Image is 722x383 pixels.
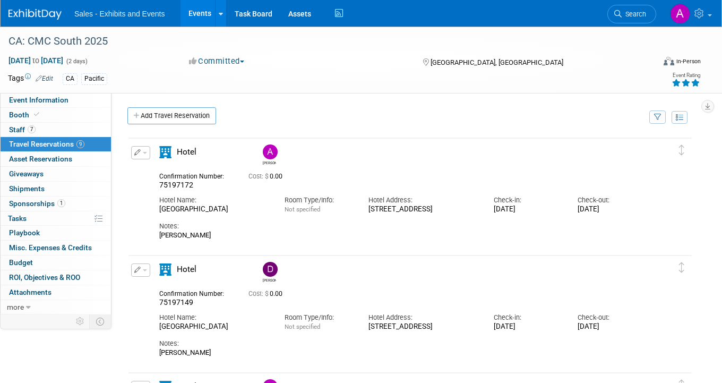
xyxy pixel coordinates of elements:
[1,256,111,270] a: Budget
[159,339,645,348] div: Notes:
[81,73,107,84] div: Pacific
[9,140,84,148] span: Travel Reservations
[263,277,276,283] div: Dave Kootman
[9,243,92,252] span: Misc. Expenses & Credits
[248,173,270,180] span: Cost: $
[1,108,111,122] a: Booth
[185,56,248,67] button: Committed
[672,73,700,78] div: Event Rating
[159,313,269,322] div: Hotel Name:
[127,107,216,124] a: Add Travel Reservation
[159,169,233,181] div: Confirmation Number:
[159,205,269,214] div: [GEOGRAPHIC_DATA]
[76,140,84,148] span: 9
[679,145,684,156] i: Click and drag to move item
[8,73,53,85] td: Tags
[1,270,111,285] a: ROI, Objectives & ROO
[9,199,65,208] span: Sponsorships
[8,56,64,65] span: [DATE] [DATE]
[285,323,320,330] span: Not specified
[1,197,111,211] a: Sponsorships1
[8,9,62,20] img: ExhibitDay
[285,206,320,213] span: Not specified
[159,287,233,298] div: Confirmation Number:
[1,167,111,181] a: Giveaways
[494,195,562,205] div: Check-in:
[622,10,646,18] span: Search
[74,10,165,18] span: Sales - Exhibits and Events
[679,262,684,273] i: Click and drag to move item
[263,159,276,165] div: Alicia Weeks
[263,144,278,159] img: Alicia Weeks
[9,110,41,119] span: Booth
[9,125,36,134] span: Staff
[1,123,111,137] a: Staff7
[7,303,24,311] span: more
[494,322,562,331] div: [DATE]
[368,322,478,331] div: [STREET_ADDRESS]
[578,195,646,205] div: Check-out:
[5,32,642,51] div: CA: CMC South 2025
[9,169,44,178] span: Giveaways
[36,75,53,82] a: Edit
[177,147,196,157] span: Hotel
[494,313,562,322] div: Check-in:
[9,155,72,163] span: Asset Reservations
[1,152,111,166] a: Asset Reservations
[578,322,646,331] div: [DATE]
[1,241,111,255] a: Misc. Expenses & Credits
[248,173,287,180] span: 0.00
[285,195,353,205] div: Room Type/Info:
[9,273,80,282] span: ROI, Objectives & ROO
[1,137,111,151] a: Travel Reservations9
[670,4,690,24] img: Alexandra Horne
[159,222,645,231] div: Notes:
[57,199,65,207] span: 1
[368,195,478,205] div: Hotel Address:
[248,290,270,297] span: Cost: $
[9,228,40,237] span: Playbook
[248,290,287,297] span: 0.00
[159,195,269,205] div: Hotel Name:
[368,205,478,214] div: [STREET_ADDRESS]
[65,58,88,65] span: (2 days)
[260,262,279,283] div: Dave Kootman
[1,93,111,107] a: Event Information
[63,73,78,84] div: CA
[1,182,111,196] a: Shipments
[34,112,39,117] i: Booth reservation complete
[1,300,111,314] a: more
[31,56,41,65] span: to
[159,298,193,307] span: 75197149
[494,205,562,214] div: [DATE]
[28,125,36,133] span: 7
[664,57,674,65] img: Format-Inperson.png
[9,96,68,104] span: Event Information
[654,114,661,121] i: Filter by Traveler
[599,55,701,71] div: Event Format
[1,226,111,240] a: Playbook
[159,231,645,240] div: [PERSON_NAME]
[578,313,646,322] div: Check-out:
[159,181,193,189] span: 75197172
[9,258,33,267] span: Budget
[159,263,171,276] i: Hotel
[177,265,196,274] span: Hotel
[159,348,645,357] div: [PERSON_NAME]
[9,184,45,193] span: Shipments
[159,146,171,158] i: Hotel
[578,205,646,214] div: [DATE]
[607,5,656,23] a: Search
[260,144,279,165] div: Alicia Weeks
[159,322,269,331] div: [GEOGRAPHIC_DATA]
[9,288,51,296] span: Attachments
[90,314,111,328] td: Toggle Event Tabs
[368,313,478,322] div: Hotel Address:
[676,57,701,65] div: In-Person
[8,214,27,223] span: Tasks
[1,285,111,300] a: Attachments
[285,313,353,322] div: Room Type/Info:
[263,262,278,277] img: Dave Kootman
[1,211,111,226] a: Tasks
[431,58,563,66] span: [GEOGRAPHIC_DATA], [GEOGRAPHIC_DATA]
